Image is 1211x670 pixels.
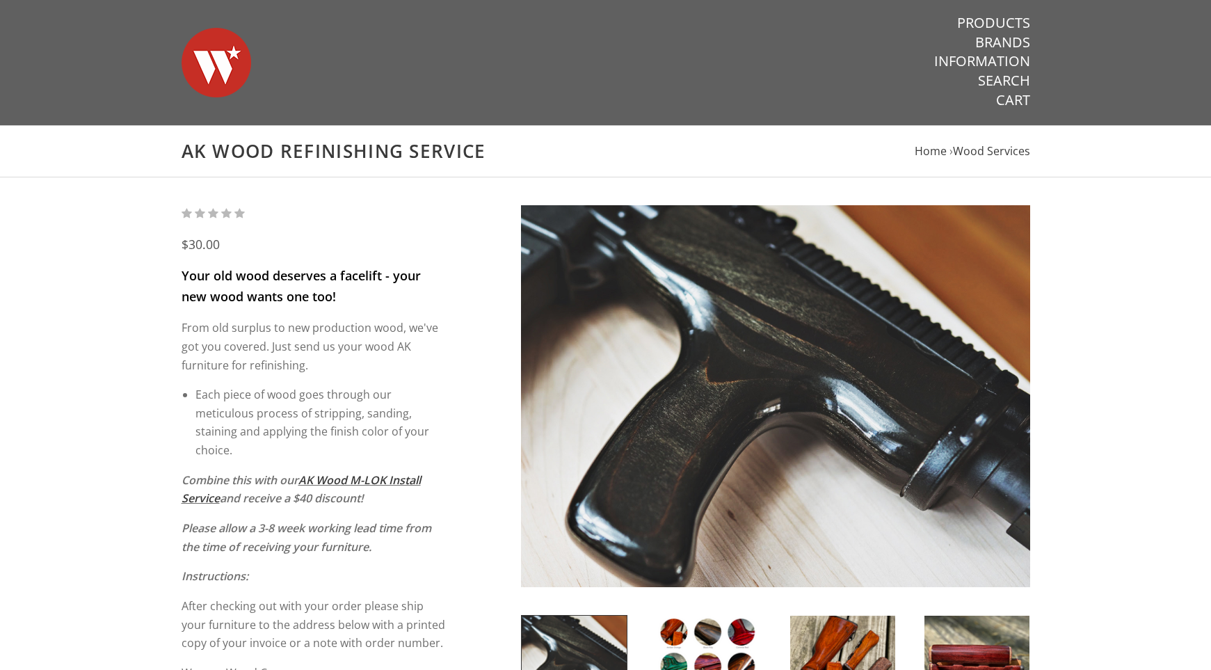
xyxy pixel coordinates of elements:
img: Warsaw Wood Co. [182,14,251,111]
em: Instructions: [182,568,248,584]
p: After checking out with your order please ship your furniture to the address below with a printed... [182,597,448,653]
li: Each piece of wood goes through our meticulous process of stripping, sanding, staining and applyi... [195,385,448,460]
img: AK Wood Refinishing Service [521,205,1030,587]
a: Cart [996,91,1030,109]
a: Information [934,52,1030,70]
a: Products [957,14,1030,32]
em: Combine this with our and receive a $40 discount! [182,472,421,507]
span: Your old wood deserves a facelift - your new wood wants one too! [182,267,421,305]
a: AK Wood M-LOK Install Service [182,472,421,507]
a: Brands [975,33,1030,51]
span: $30.00 [182,236,220,253]
a: Search [978,72,1030,90]
li: › [949,142,1030,161]
p: From old surplus to new production wood, we've got you covered. Just send us your wood AK furnitu... [182,319,448,374]
em: Please allow a 3-8 week working lead time from the time of receiving your furniture. [182,520,431,555]
a: Wood Services [953,143,1030,159]
h1: AK Wood Refinishing Service [182,140,1030,163]
a: Home [915,143,947,159]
